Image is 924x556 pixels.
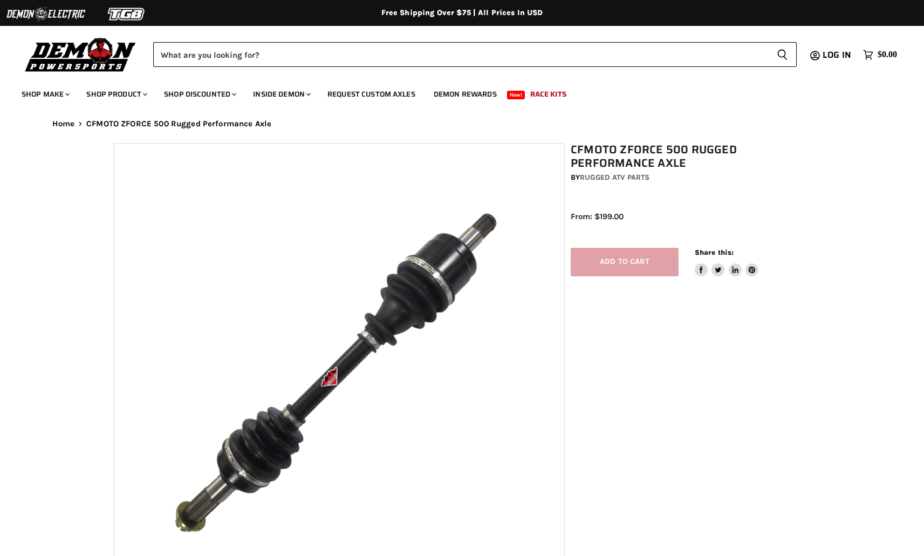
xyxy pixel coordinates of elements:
[156,83,243,105] a: Shop Discounted
[858,47,902,63] a: $0.00
[13,83,76,105] a: Shop Make
[5,4,86,24] img: Demon Electric Logo 2
[878,50,897,60] span: $0.00
[22,35,140,73] img: Demon Powersports
[52,119,75,128] a: Home
[823,48,851,62] span: Log in
[319,83,423,105] a: Request Custom Axles
[153,42,797,67] form: Product
[768,42,797,67] button: Search
[580,173,649,182] a: Rugged ATV Parts
[153,42,768,67] input: Search
[31,119,894,128] nav: Breadcrumbs
[507,91,525,99] span: New!
[31,8,894,18] div: Free Shipping Over $75 | All Prices In USD
[695,248,759,276] aside: Share this:
[571,172,817,184] div: by
[818,50,858,60] a: Log in
[522,83,574,105] a: Race Kits
[426,83,505,105] a: Demon Rewards
[695,248,734,256] span: Share this:
[245,83,317,105] a: Inside Demon
[13,79,894,105] ul: Main menu
[571,143,817,170] h1: CFMOTO ZFORCE 500 Rugged Performance Axle
[571,212,624,221] span: From: $199.00
[86,119,271,128] span: CFMOTO ZFORCE 500 Rugged Performance Axle
[86,4,167,24] img: TGB Logo 2
[78,83,154,105] a: Shop Product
